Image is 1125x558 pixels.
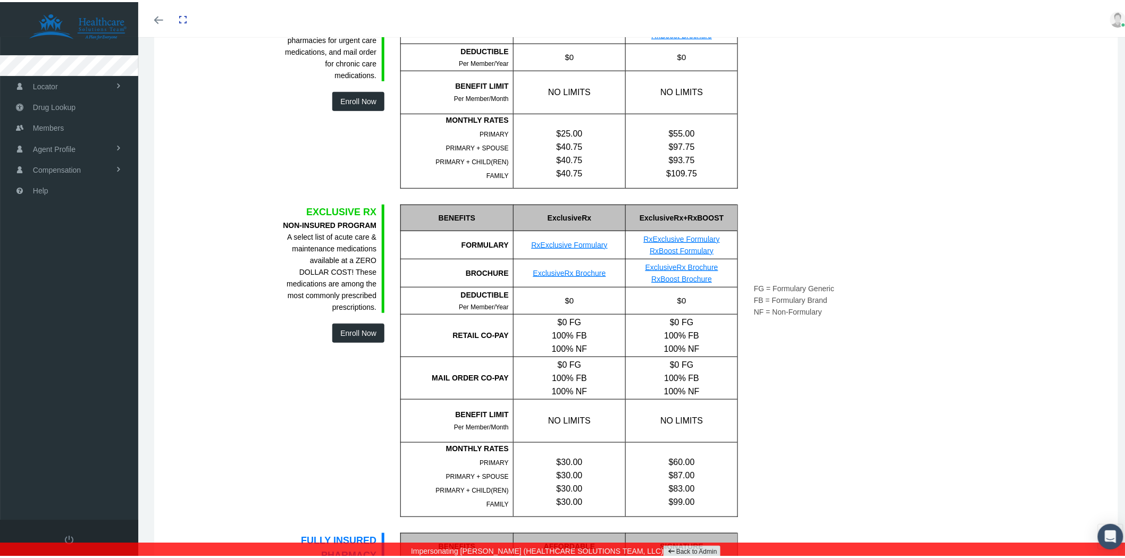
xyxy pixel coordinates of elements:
[513,531,626,557] div: AFFORDABLE
[664,544,720,556] a: Back to Admin
[514,138,626,151] div: $40.75
[514,151,626,165] div: $40.75
[533,267,606,275] a: ExclusiveRx Brochure
[283,217,377,311] div: A select list of acute care & maintenance medications available at a ZERO DOLLAR COST! These medi...
[514,340,626,353] div: 100% NF
[486,170,509,177] span: FAMILY
[626,480,737,493] div: $83.00
[514,356,626,369] div: $0 FG
[33,74,58,95] span: Locator
[436,485,509,492] span: PRIMARY + CHILD(REN)
[754,282,834,291] span: FG = Formulary Generic
[514,165,626,178] div: $40.75
[626,383,737,396] div: 100% NF
[626,151,737,165] div: $93.75
[446,142,509,150] span: PRIMARY + SPOUSE
[446,471,509,478] span: PRIMARY + SPOUSE
[754,294,827,302] span: FB = Formulary Brand
[400,257,513,285] div: BROCHURE
[33,137,75,157] span: Agent Profile
[626,467,737,480] div: $87.00
[651,29,712,38] a: RxBoost Brochure
[401,327,509,339] div: RETAIL CO-PAY
[486,498,509,506] span: FAMILY
[14,12,141,38] img: HEALTHCARE SOLUTIONS TEAM, LLC
[626,453,737,467] div: $60.00
[401,112,509,124] div: MONTHLY RATES
[626,125,737,138] div: $55.00
[644,233,720,241] a: RxExclusive Formulary
[513,285,626,312] div: $0
[625,202,737,229] div: ExclusiveRx+RxBOOST
[626,340,737,353] div: 100% NF
[754,306,822,314] span: NF = Non-Formulary
[514,383,626,396] div: 100% NF
[626,138,737,151] div: $97.75
[33,158,81,178] span: Compensation
[401,44,509,55] div: DEDUCTIBLE
[532,239,608,247] a: RxExclusive Formulary
[400,202,513,229] div: BENEFITS
[626,327,737,340] div: 100% FB
[625,42,737,69] div: $0
[480,457,508,464] span: PRIMARY
[401,287,509,299] div: DEDUCTIBLE
[514,327,626,340] div: 100% FB
[514,369,626,383] div: 100% FB
[651,273,712,281] a: RxBoost Brochure
[514,314,626,327] div: $0 FG
[400,531,513,557] div: BENEFITS
[33,95,75,115] span: Drug Lookup
[626,314,737,327] div: $0 FG
[514,125,626,138] div: $25.00
[33,116,64,136] span: Members
[332,322,384,341] button: Enroll Now
[283,219,376,227] b: NON-INSURED PROGRAM
[625,398,737,440] div: NO LIMITS
[513,398,626,440] div: NO LIMITS
[513,202,626,229] div: ExclusiveRx
[33,179,48,199] span: Help
[514,467,626,480] div: $30.00
[513,42,626,69] div: $0
[436,156,509,164] span: PRIMARY + CHILD(REN)
[513,69,626,112] div: NO LIMITS
[625,69,737,112] div: NO LIMITS
[283,202,377,217] div: EXCLUSIVE RX
[332,90,384,109] button: Enroll Now
[645,261,718,269] a: ExclusiveRx Brochure
[340,327,376,335] span: Enroll Now
[626,356,737,369] div: $0 FG
[401,441,509,452] div: MONTHLY RATES
[401,407,509,418] div: BENEFIT LIMIT
[625,531,737,557] div: SIGNATURE
[401,370,509,382] div: MAIL ORDER CO-PAY
[626,165,737,178] div: $109.75
[650,244,713,253] a: RxBoost Formulary
[454,421,509,429] span: Per Member/Month
[514,480,626,493] div: $30.00
[400,229,513,257] div: FORMULARY
[401,78,509,90] div: BENEFIT LIMIT
[459,301,509,309] span: Per Member/Year
[514,493,626,506] div: $30.00
[459,58,509,65] span: Per Member/Year
[625,285,737,312] div: $0
[626,369,737,383] div: 100% FB
[514,453,626,467] div: $30.00
[480,129,508,136] span: PRIMARY
[626,493,737,506] div: $99.00
[1098,522,1123,547] div: Open Intercom Messenger
[454,93,509,100] span: Per Member/Month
